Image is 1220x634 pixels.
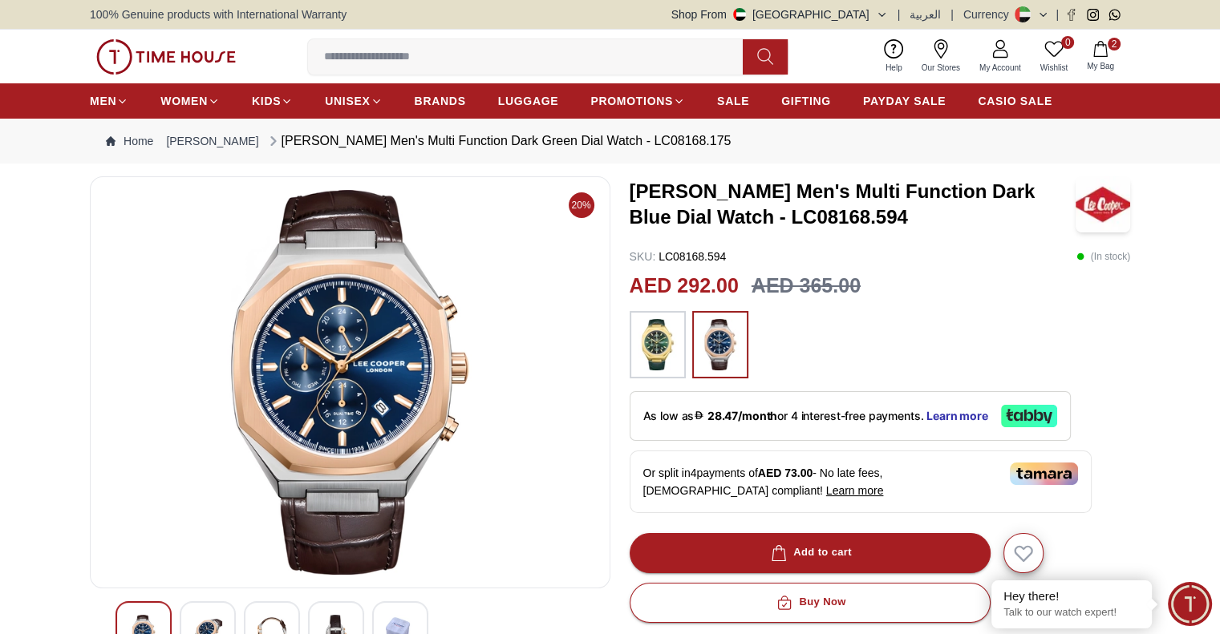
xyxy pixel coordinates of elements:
span: 0 [1061,36,1074,49]
a: GIFTING [781,87,831,115]
img: ... [638,319,678,370]
a: Home [106,133,153,149]
a: Help [876,36,912,77]
img: Lee Cooper Men's Multi Function Dark Green Dial Watch - LC08168.175 [103,190,597,575]
span: 20% [569,192,594,218]
a: [PERSON_NAME] [166,133,258,149]
a: BRANDS [415,87,466,115]
a: Whatsapp [1109,9,1121,21]
span: UNISEX [325,93,370,109]
img: ... [700,319,740,370]
span: | [1056,6,1059,22]
button: Buy Now [630,583,991,623]
a: Facebook [1065,9,1077,21]
img: United Arab Emirates [733,8,746,21]
p: LC08168.594 [630,248,727,265]
h3: AED 365.00 [752,271,861,301]
span: MEN [90,93,116,109]
div: [PERSON_NAME] Men's Multi Function Dark Green Dial Watch - LC08168.175 [265,131,732,151]
span: KIDS [252,93,281,109]
div: Add to cart [768,543,852,562]
div: Buy Now [773,593,845,612]
a: WOMEN [160,87,220,115]
button: العربية [910,6,941,22]
span: My Account [973,62,1027,74]
a: CASIO SALE [978,87,1052,115]
img: Lee Cooper Men's Multi Function Dark Blue Dial Watch - LC08168.594 [1076,176,1130,232]
p: ( In stock ) [1076,248,1130,265]
span: WOMEN [160,93,208,109]
a: PAYDAY SALE [863,87,946,115]
a: MEN [90,87,128,115]
button: Shop From[GEOGRAPHIC_DATA] [671,6,888,22]
div: Chat Widget [1168,582,1212,626]
a: PROMOTIONS [590,87,685,115]
a: Instagram [1087,9,1099,21]
a: SALE [717,87,749,115]
button: Add to cart [630,533,991,573]
span: SKU : [630,250,656,263]
span: CASIO SALE [978,93,1052,109]
button: 2My Bag [1077,38,1124,75]
span: Help [879,62,909,74]
a: UNISEX [325,87,382,115]
span: LUGGAGE [498,93,559,109]
a: Our Stores [912,36,970,77]
div: Or split in 4 payments of - No late fees, [DEMOGRAPHIC_DATA] compliant! [630,450,1092,513]
span: | [950,6,954,22]
span: AED 73.00 [758,466,813,479]
span: Learn more [826,484,884,497]
span: 2 [1108,38,1121,50]
span: BRANDS [415,93,466,109]
h3: [PERSON_NAME] Men's Multi Function Dark Blue Dial Watch - LC08168.594 [630,179,1076,230]
h2: AED 292.00 [630,271,739,301]
span: GIFTING [781,93,831,109]
p: Talk to our watch expert! [1003,606,1140,620]
a: KIDS [252,87,293,115]
span: | [898,6,901,22]
nav: Breadcrumb [90,119,1130,164]
span: My Bag [1080,60,1121,72]
img: ... [96,39,236,75]
a: 0Wishlist [1031,36,1077,77]
span: PROMOTIONS [590,93,673,109]
span: 100% Genuine products with International Warranty [90,6,347,22]
span: Our Stores [915,62,967,74]
img: Tamara [1010,462,1078,485]
div: Currency [963,6,1015,22]
div: Hey there! [1003,588,1140,604]
span: Wishlist [1034,62,1074,74]
span: SALE [717,93,749,109]
span: PAYDAY SALE [863,93,946,109]
a: LUGGAGE [498,87,559,115]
